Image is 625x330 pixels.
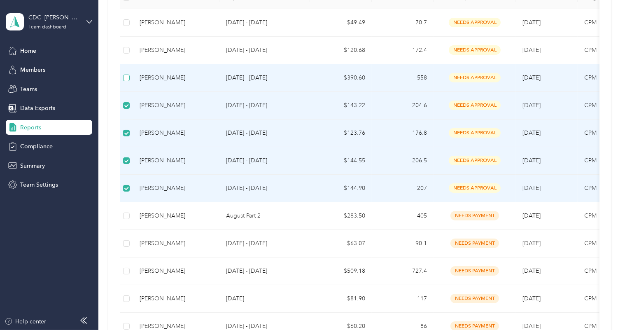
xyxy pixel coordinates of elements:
[372,9,434,37] td: 70.7
[226,129,303,138] p: [DATE] - [DATE]
[579,284,625,330] iframe: Everlance-gr Chat Button Frame
[20,66,45,74] span: Members
[522,157,541,164] span: [DATE]
[449,18,501,27] span: needs approval
[140,129,213,138] div: [PERSON_NAME]
[450,211,499,220] span: needs payment
[140,267,213,276] div: [PERSON_NAME]
[140,101,213,110] div: [PERSON_NAME]
[522,47,541,54] span: [DATE]
[310,175,372,202] td: $144.90
[5,317,47,326] button: Help center
[140,73,213,82] div: [PERSON_NAME]
[226,73,303,82] p: [DATE] - [DATE]
[372,64,434,92] td: 558
[372,92,434,119] td: 204.6
[372,202,434,230] td: 405
[310,257,372,285] td: $509.18
[310,37,372,64] td: $120.68
[372,285,434,313] td: 117
[20,161,45,170] span: Summary
[226,101,303,110] p: [DATE] - [DATE]
[522,129,541,136] span: [DATE]
[226,294,303,303] p: [DATE]
[310,119,372,147] td: $123.76
[310,92,372,119] td: $143.22
[28,25,66,30] div: Team dashboard
[226,239,303,248] p: [DATE] - [DATE]
[522,212,541,219] span: [DATE]
[522,74,541,81] span: [DATE]
[140,239,213,248] div: [PERSON_NAME]
[449,128,501,138] span: needs approval
[310,285,372,313] td: $81.90
[372,37,434,64] td: 172.4
[449,73,501,82] span: needs approval
[522,323,541,330] span: [DATE]
[310,9,372,37] td: $49.49
[522,102,541,109] span: [DATE]
[20,180,58,189] span: Team Settings
[226,18,303,27] p: [DATE] - [DATE]
[20,85,37,94] span: Teams
[226,46,303,55] p: [DATE] - [DATE]
[140,46,213,55] div: [PERSON_NAME]
[20,142,53,151] span: Compliance
[522,295,541,302] span: [DATE]
[372,175,434,202] td: 207
[140,18,213,27] div: [PERSON_NAME]
[522,19,541,26] span: [DATE]
[372,147,434,175] td: 206.5
[226,211,303,220] p: August Part 2
[226,267,303,276] p: [DATE] - [DATE]
[20,47,36,55] span: Home
[140,294,213,303] div: [PERSON_NAME]
[522,267,541,274] span: [DATE]
[28,13,80,22] div: CDC- [PERSON_NAME]
[450,239,499,248] span: needs payment
[372,257,434,285] td: 727.4
[310,230,372,257] td: $63.07
[226,184,303,193] p: [DATE] - [DATE]
[372,230,434,257] td: 90.1
[372,119,434,147] td: 176.8
[449,183,501,193] span: needs approval
[140,184,213,193] div: [PERSON_NAME]
[140,156,213,165] div: [PERSON_NAME]
[20,104,55,112] span: Data Exports
[449,45,501,55] span: needs approval
[522,185,541,192] span: [DATE]
[20,123,41,132] span: Reports
[226,156,303,165] p: [DATE] - [DATE]
[310,64,372,92] td: $390.60
[522,240,541,247] span: [DATE]
[310,147,372,175] td: $144.55
[140,211,213,220] div: [PERSON_NAME]
[449,101,501,110] span: needs approval
[449,156,501,165] span: needs approval
[450,266,499,276] span: needs payment
[310,202,372,230] td: $283.50
[450,294,499,303] span: needs payment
